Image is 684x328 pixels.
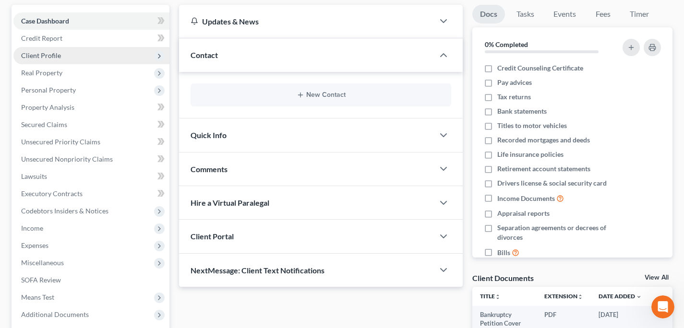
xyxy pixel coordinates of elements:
span: Drivers license & social security card [497,178,607,188]
span: Credit Report [21,34,62,42]
button: Send a message… [165,251,180,266]
span: Additional Documents [21,310,89,318]
span: Pay advices [497,78,532,87]
span: Contact [191,50,218,59]
div: Updates & News [191,16,422,26]
button: New Contact [198,91,444,99]
a: Tasks [509,5,542,23]
a: Lawsuits [13,168,169,185]
span: Client Portal [191,232,234,241]
div: We encourage you to use the to answer any questions and we will respond to any unanswered inquiri... [15,152,150,189]
a: Fees [588,5,618,23]
a: Extensionunfold_more [544,293,583,300]
div: [PERSON_NAME] • 3m ago [15,197,93,203]
button: Home [150,4,168,22]
span: NextMessage: Client Text Notifications [191,266,324,275]
a: Credit Report [13,30,169,47]
div: Close [168,4,186,21]
a: Help Center [15,152,130,169]
span: Unsecured Nonpriority Claims [21,155,113,163]
a: Timer [622,5,657,23]
button: Start recording [61,255,69,262]
span: Appraisal reports [497,209,550,218]
span: Means Test [21,293,54,301]
span: Retirement account statements [497,164,590,174]
i: unfold_more [577,294,583,300]
span: Expenses [21,241,48,249]
span: Bank statements [497,106,547,116]
a: Unsecured Nonpriority Claims [13,151,169,168]
button: go back [6,4,24,22]
span: Codebtors Insiders & Notices [21,207,108,215]
img: Profile image for Emma [27,5,43,21]
button: Upload attachment [46,255,53,262]
a: SOFA Review [13,271,169,289]
span: Personal Property [21,86,76,94]
span: Secured Claims [21,120,67,129]
a: Titleunfold_more [480,293,501,300]
span: Life insurance policies [497,150,564,159]
button: Gif picker [30,255,38,262]
span: Titles to motor vehicles [497,121,567,130]
div: In observance of[DATE],the NextChapter team will be out of office on[DATE]. Our team will be unav... [8,75,157,195]
a: Property Analysis [13,99,169,116]
b: [DATE] [24,100,49,108]
span: Client Profile [21,51,61,59]
textarea: Message… [8,234,184,251]
span: Real Property [21,69,62,77]
a: Unsecured Priority Claims [13,133,169,151]
a: Executory Contracts [13,185,169,202]
a: Case Dashboard [13,12,169,30]
span: SOFA Review [21,276,61,284]
i: expand_more [636,294,642,300]
span: Tax returns [497,92,531,102]
h1: [PERSON_NAME] [47,5,109,12]
span: Income Documents [497,194,555,203]
span: Unsecured Priority Claims [21,138,100,146]
span: Separation agreements or decrees of divorces [497,223,614,242]
span: Hire a Virtual Paralegal [191,198,269,207]
button: Emoji picker [15,255,23,262]
span: Bills [497,248,510,258]
i: unfold_more [495,294,501,300]
span: Executory Contracts [21,189,83,198]
a: Docs [472,5,505,23]
strong: 0% Completed [485,40,528,48]
a: Secured Claims [13,116,169,133]
span: Credit Counseling Certificate [497,63,583,73]
a: Events [546,5,584,23]
b: [DATE] [24,138,49,146]
span: Income [21,224,43,232]
a: Date Added expand_more [599,293,642,300]
div: Client Documents [472,273,534,283]
span: Property Analysis [21,103,74,111]
div: Emma says… [8,75,184,216]
span: Quick Info [191,130,227,140]
span: Lawsuits [21,172,47,180]
a: View All [645,274,669,281]
iframe: Intercom live chat [651,295,674,318]
span: Miscellaneous [21,258,64,267]
span: Comments [191,164,228,174]
p: Active [DATE] [47,12,89,22]
span: Recorded mortgages and deeds [497,135,590,145]
div: In observance of the NextChapter team will be out of office on . Our team will be unavailable for... [15,81,150,147]
b: [DATE], [72,82,100,89]
span: Case Dashboard [21,17,69,25]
